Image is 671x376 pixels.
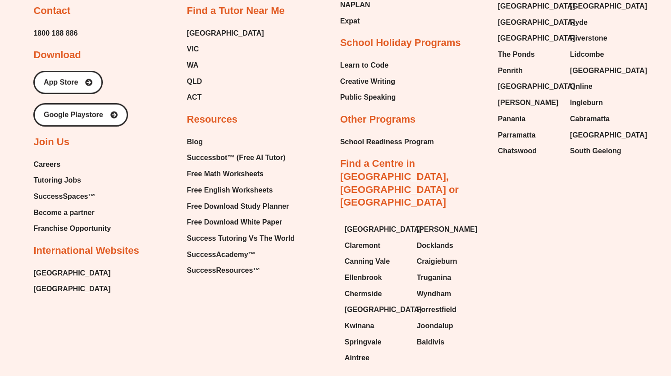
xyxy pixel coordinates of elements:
a: Craigieburn [417,255,480,268]
a: [GEOGRAPHIC_DATA] [345,303,408,316]
span: Riverstone [570,32,607,45]
span: Become a partner [33,206,94,220]
a: South Geelong [570,144,633,158]
a: Forrestfield [417,303,480,316]
span: School Readiness Program [340,135,434,149]
span: Panania [498,112,525,126]
span: [GEOGRAPHIC_DATA] [570,128,647,142]
span: ACT [187,91,201,104]
span: Free English Worksheets [187,183,273,197]
span: [GEOGRAPHIC_DATA] [498,16,575,29]
span: [GEOGRAPHIC_DATA] [498,32,575,45]
span: Craigieburn [417,255,457,268]
a: SuccessSpaces™ [33,190,111,203]
a: Chermside [345,287,408,301]
a: Panania [498,112,561,126]
a: Public Speaking [340,91,396,104]
a: [GEOGRAPHIC_DATA] [570,128,633,142]
span: Learn to Code [340,59,389,72]
span: Claremont [345,239,380,252]
a: [GEOGRAPHIC_DATA] [345,223,408,236]
span: Parramatta [498,128,536,142]
a: [GEOGRAPHIC_DATA] [33,282,110,296]
h2: International Websites [33,244,139,257]
span: Ingleburn [570,96,603,110]
a: Truganina [417,271,480,284]
a: Free Math Worksheets [187,167,294,181]
a: SuccessResources™ [187,264,294,277]
span: Baldivis [417,335,444,349]
a: [GEOGRAPHIC_DATA] [570,64,633,78]
a: Learn to Code [340,59,396,72]
span: South Geelong [570,144,621,158]
span: [GEOGRAPHIC_DATA] [187,27,264,40]
span: Success Tutoring Vs The World [187,232,294,245]
a: Springvale [345,335,408,349]
span: [GEOGRAPHIC_DATA] [498,80,575,93]
span: The Ponds [498,48,535,61]
a: Ellenbrook [345,271,408,284]
span: Free Download Study Planner [187,200,289,213]
span: SuccessResources™ [187,264,260,277]
a: WA [187,59,264,72]
a: Aintree [345,351,408,365]
a: Careers [33,158,111,171]
a: Claremont [345,239,408,252]
a: Online [570,80,633,93]
a: [GEOGRAPHIC_DATA] [498,16,561,29]
span: Expat [340,14,360,28]
a: Expat [340,14,383,28]
span: [GEOGRAPHIC_DATA] [345,303,422,316]
a: Kwinana [345,319,408,333]
a: Penrith [498,64,561,78]
iframe: Chat Widget [521,274,671,376]
span: Wyndham [417,287,451,301]
a: [GEOGRAPHIC_DATA] [498,80,561,93]
span: SuccessSpaces™ [33,190,95,203]
span: [GEOGRAPHIC_DATA] [345,223,422,236]
span: [PERSON_NAME] [498,96,558,110]
a: VIC [187,42,264,56]
a: [PERSON_NAME] [417,223,480,236]
span: WA [187,59,198,72]
a: Find a Centre in [GEOGRAPHIC_DATA], [GEOGRAPHIC_DATA] or [GEOGRAPHIC_DATA] [340,158,459,208]
a: Lidcombe [570,48,633,61]
span: Chermside [345,287,382,301]
span: Truganina [417,271,451,284]
span: Chatswood [498,144,537,158]
span: Blog [187,135,203,149]
span: Forrestfield [417,303,456,316]
a: Riverstone [570,32,633,45]
a: Ryde [570,16,633,29]
a: Franchise Opportunity [33,222,111,235]
h2: Download [33,49,81,62]
a: Free English Worksheets [187,183,294,197]
a: Baldivis [417,335,480,349]
a: [PERSON_NAME] [498,96,561,110]
a: Free Download White Paper [187,216,294,229]
a: QLD [187,75,264,88]
span: VIC [187,42,199,56]
a: Free Download Study Planner [187,200,294,213]
span: Free Download White Paper [187,216,282,229]
span: SuccessAcademy™ [187,248,255,261]
h2: Join Us [33,136,69,149]
a: Successbot™ (Free AI Tutor) [187,151,294,165]
span: Free Math Worksheets [187,167,263,181]
span: Google Playstore [44,111,103,119]
a: Blog [187,135,294,149]
a: Canning Vale [345,255,408,268]
a: Cabramatta [570,112,633,126]
a: [GEOGRAPHIC_DATA] [33,266,110,280]
a: SuccessAcademy™ [187,248,294,261]
span: Careers [33,158,60,171]
span: [GEOGRAPHIC_DATA] [570,64,647,78]
span: Online [570,80,593,93]
h2: School Holiday Programs [340,37,461,50]
span: Lidcombe [570,48,604,61]
a: App Store [33,71,103,94]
